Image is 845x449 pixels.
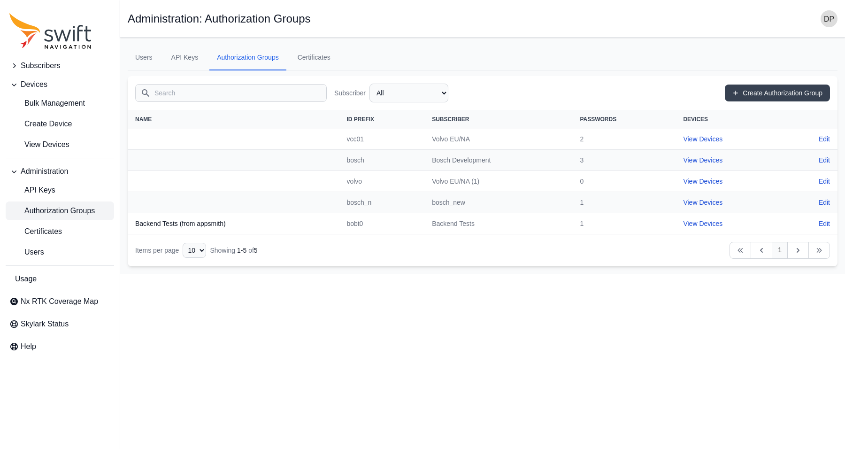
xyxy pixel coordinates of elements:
[6,162,114,181] button: Administration
[128,45,160,70] a: Users
[772,242,788,259] a: 1
[9,139,69,150] span: View Devices
[572,150,676,171] td: 3
[819,219,830,228] a: Edit
[6,337,114,356] a: Help
[572,129,676,150] td: 2
[6,115,114,133] a: Create Device
[6,270,114,288] a: Usage
[210,246,257,255] div: Showing of
[369,84,448,102] select: Subscriber
[819,155,830,165] a: Edit
[683,135,722,143] a: View Devices
[6,181,114,200] a: API Keys
[683,156,722,164] a: View Devices
[15,273,37,285] span: Usage
[424,150,572,171] td: Bosch Development
[572,192,676,213] td: 1
[572,171,676,192] td: 0
[339,110,424,129] th: ID Prefix
[21,79,47,90] span: Devices
[424,171,572,192] td: Volvo EU/NA (1)
[9,226,62,237] span: Certificates
[334,88,366,98] label: Subscriber
[183,243,206,258] select: Display Limit
[9,247,44,258] span: Users
[821,10,837,27] img: user photo
[21,318,69,330] span: Skylark Status
[683,220,722,227] a: View Devices
[135,84,327,102] input: Search
[725,85,830,101] a: Create Authorization Group
[819,198,830,207] a: Edit
[6,135,114,154] a: View Devices
[339,129,424,150] td: vcc01
[683,178,722,185] a: View Devices
[339,150,424,171] td: bosch
[819,177,830,186] a: Edit
[6,222,114,241] a: Certificates
[676,110,784,129] th: Devices
[6,94,114,113] a: Bulk Management
[21,60,60,71] span: Subscribers
[6,243,114,262] a: Users
[9,118,72,130] span: Create Device
[21,166,68,177] span: Administration
[128,234,837,266] nav: Table navigation
[339,213,424,234] td: bobt0
[6,315,114,333] a: Skylark Status
[9,98,85,109] span: Bulk Management
[424,129,572,150] td: Volvo EU/NA
[164,45,206,70] a: API Keys
[339,171,424,192] td: volvo
[290,45,338,70] a: Certificates
[254,247,258,254] span: 5
[21,296,98,307] span: Nx RTK Coverage Map
[128,13,311,24] h1: Administration: Authorization Groups
[209,45,286,70] a: Authorization Groups
[819,134,830,144] a: Edit
[9,205,95,217] span: Authorization Groups
[6,56,114,75] button: Subscribers
[339,192,424,213] td: bosch_n
[683,199,722,206] a: View Devices
[128,110,339,129] th: Name
[6,75,114,94] button: Devices
[424,110,572,129] th: Subscriber
[135,247,179,254] span: Items per page
[128,213,339,234] th: Backend Tests (from appsmith)
[237,247,246,254] span: 1 - 5
[424,213,572,234] td: Backend Tests
[6,292,114,311] a: Nx RTK Coverage Map
[21,341,36,352] span: Help
[572,110,676,129] th: Passwords
[6,201,114,220] a: Authorization Groups
[572,213,676,234] td: 1
[9,185,55,196] span: API Keys
[424,192,572,213] td: bosch_new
